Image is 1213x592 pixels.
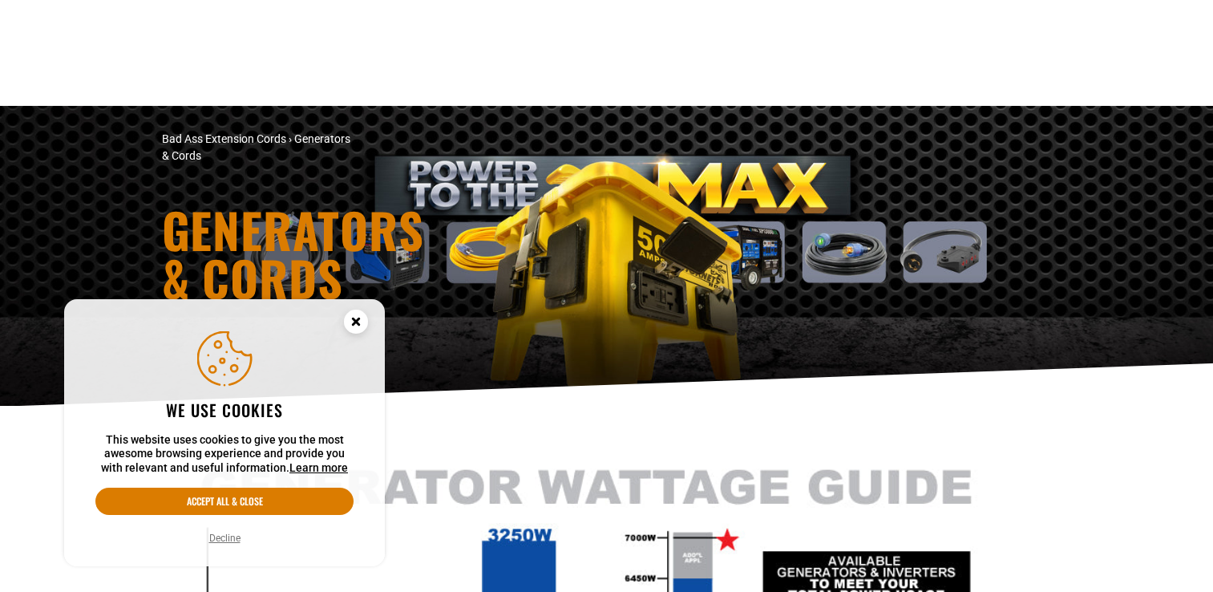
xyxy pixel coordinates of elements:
span: › [289,132,292,145]
a: Bad Ass Extension Cords [162,132,286,145]
button: Accept all & close [95,488,354,515]
aside: Cookie Consent [64,299,385,567]
button: Decline [204,530,245,546]
h2: We use cookies [95,399,354,420]
h1: Generators & Cords [162,205,747,302]
a: Learn more [289,461,348,474]
p: This website uses cookies to give you the most awesome browsing experience and provide you with r... [95,433,354,476]
nav: breadcrumbs [162,131,747,164]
